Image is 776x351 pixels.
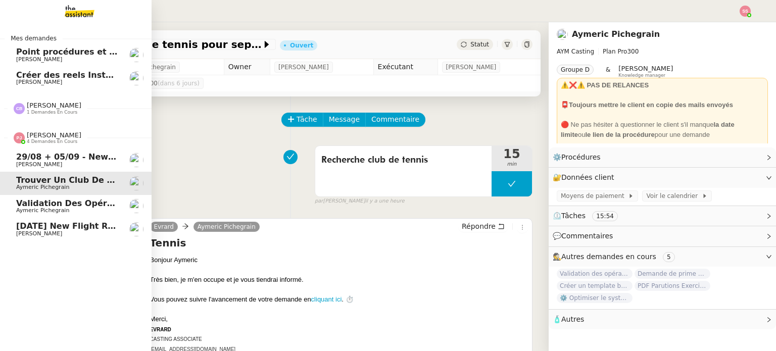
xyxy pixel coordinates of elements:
div: ⚙️Procédures [549,147,776,167]
span: par [315,197,323,206]
span: Créer des reels Instagram [16,70,135,80]
span: Autres [561,315,584,323]
b: EVRARD [150,327,171,332]
span: ⚙️ Optimiser le système de comptabilité / facturation [557,293,633,303]
button: Commentaire [365,113,425,127]
span: Demande de prime d'activité [635,269,710,279]
div: Ouvert [290,42,313,48]
a: Evrard [150,222,178,231]
span: Validation des opérations comptables [557,269,633,279]
span: CASTING ASSOCIATE [150,336,202,342]
span: Validation des opérations comptables [16,198,192,208]
strong: ⚠️❌⚠️ PAS DE RELANCES [561,81,649,89]
span: [DATE] 00:00 [118,78,200,88]
span: [PERSON_NAME] [27,131,81,139]
span: Aymeric Pichegrain [16,184,69,190]
div: 🕵️Autres demandes en cours 5 [549,247,776,267]
a: cliquant ici [311,295,342,303]
strong: la date limite [561,121,735,138]
div: 💬Commentaires [549,226,776,246]
div: 🧴Autres [549,310,776,329]
span: Tâche [297,114,317,125]
button: Tâche [281,113,323,127]
img: users%2FC9SBsJ0duuaSgpQFj5LgoEX8n0o2%2Favatar%2Fec9d51b8-9413-4189-adfb-7be4d8c96a3c [129,222,143,236]
span: Recherche club de tennis [321,153,486,168]
td: Owner [224,59,270,75]
img: users%2F1PNv5soDtMeKgnH5onPMHqwjzQn1%2Favatar%2Fd0f44614-3c2d-49b8-95e9-0356969fcfd1 [129,176,143,190]
span: [DATE] New flight request - [PERSON_NAME] [16,221,223,231]
span: Message [329,114,360,125]
div: 🔴 Ne pas hésiter à questionner le client s'il manque ou pour une demande [561,120,764,139]
span: min [492,160,532,169]
span: Moyens de paiement [561,191,628,201]
span: (dans 6 jours) [158,80,200,87]
span: & [606,65,610,78]
span: [PERSON_NAME] [16,79,62,85]
span: Point procédures et FAQ [16,47,127,57]
span: 🔐 [553,172,618,183]
div: 📮 [561,100,764,110]
img: svg [14,103,25,114]
span: 4 demandes en cours [27,139,77,144]
h4: Tennis [150,236,528,250]
span: 15 [492,148,532,160]
span: [PERSON_NAME] [16,230,62,237]
span: 🧴 [553,315,584,323]
span: Répondre [462,221,496,231]
div: Bonjour Aymeric [150,255,528,265]
span: Aymeric Pichegrain [16,207,69,214]
div: 🔐Données client [549,168,776,187]
img: users%2F1PNv5soDtMeKgnH5onPMHqwjzQn1%2Favatar%2Fd0f44614-3c2d-49b8-95e9-0356969fcfd1 [557,29,568,40]
a: Aymeric Pichegrain [572,29,660,39]
span: Commentaires [561,232,613,240]
span: 1 demandes en cours [27,110,77,115]
td: Exécutant [373,59,438,75]
span: Commentaire [371,114,419,125]
span: PDF Parutions Exercices de style - [DATE] [635,281,710,291]
button: Message [323,113,366,127]
span: 💬 [553,232,617,240]
span: Créer un template business review [557,281,633,291]
span: Plan Pro [603,48,627,55]
span: Tâches [561,212,586,220]
span: [PERSON_NAME] [618,65,673,72]
img: users%2FoFdbodQ3TgNoWt9kP3GXAs5oaCq1%2Favatar%2Fprofile-pic.png [129,71,143,85]
span: [PERSON_NAME] [16,161,62,168]
span: Voir le calendrier [646,191,701,201]
span: [PERSON_NAME] [27,102,81,109]
strong: Toujours mettre le client en copie des mails envoyés [569,101,733,109]
span: ⏲️ [553,212,626,220]
span: AYM Casting [557,48,594,55]
span: Statut [470,41,489,48]
small: [PERSON_NAME] [315,197,405,206]
nz-tag: 15:54 [592,211,618,221]
span: Knowledge manager [618,73,665,78]
span: Trouver un club de tennis pour septembre [53,39,262,49]
button: Répondre [458,221,508,232]
img: users%2FW4OQjB9BRtYK2an7yusO0WsYLsD3%2Favatar%2F28027066-518b-424c-8476-65f2e549ac29 [129,48,143,62]
span: 300 [627,48,639,55]
div: ⏲️Tâches 15:54 [549,206,776,226]
img: users%2F1PNv5soDtMeKgnH5onPMHqwjzQn1%2Favatar%2Fd0f44614-3c2d-49b8-95e9-0356969fcfd1 [129,199,143,213]
div: Très bien, je m'en occupe et je vous tiendrai informé. [150,275,528,285]
div: Merci, [150,314,528,324]
a: Aymeric Pichegrain [193,222,260,231]
div: Vous pouvez suivre l'avancement de votre demande en . ⏱️ [150,294,528,305]
img: svg [740,6,751,17]
nz-tag: 5 [663,252,675,262]
nz-tag: Groupe D [557,65,594,75]
strong: le lien de la procédure [585,131,654,138]
span: ⚙️ [553,152,605,163]
span: il y a une heure [365,197,405,206]
span: [PERSON_NAME] [278,62,329,72]
span: Trouver un club de tennis pour septembre [16,175,213,185]
span: Autres demandes en cours [561,253,656,261]
span: [PERSON_NAME] [446,62,497,72]
span: 🕵️ [553,253,679,261]
img: users%2FC9SBsJ0duuaSgpQFj5LgoEX8n0o2%2Favatar%2Fec9d51b8-9413-4189-adfb-7be4d8c96a3c [129,153,143,167]
app-user-label: Knowledge manager [618,65,673,78]
span: [PERSON_NAME] [16,56,62,63]
span: Données client [561,173,614,181]
span: 29/08 + 05/09 - New flight request - [PERSON_NAME] [16,152,262,162]
span: Procédures [561,153,601,161]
